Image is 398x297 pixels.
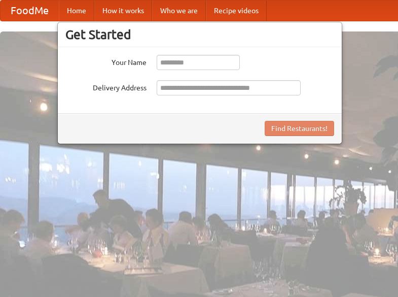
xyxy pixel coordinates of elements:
[65,80,147,93] label: Delivery Address
[65,55,147,68] label: Your Name
[265,121,334,136] button: Find Restaurants!
[1,1,59,21] a: FoodMe
[152,1,206,21] a: Who we are
[94,1,152,21] a: How it works
[206,1,267,21] a: Recipe videos
[59,1,94,21] a: Home
[65,27,334,42] h3: Get Started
